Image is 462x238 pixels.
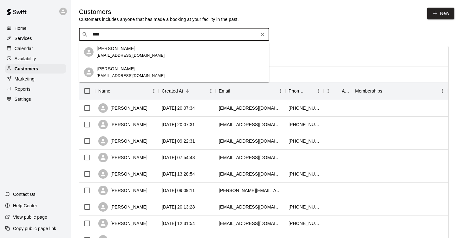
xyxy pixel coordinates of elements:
div: [PERSON_NAME] [98,186,147,195]
div: +16048881999 [289,204,320,210]
div: [PERSON_NAME] [98,120,147,129]
span: [EMAIL_ADDRESS][DOMAIN_NAME] [97,53,165,58]
div: Phone Number [285,82,323,100]
span: [EMAIL_ADDRESS][DOMAIN_NAME] [97,74,165,78]
div: +15483284218 [289,138,320,144]
p: Customers includes anyone that has made a booking at your facility in the past. [79,16,239,23]
div: [PERSON_NAME] [98,169,147,179]
h5: Customers [79,8,239,16]
a: Settings [5,94,66,104]
div: Jeff Avis [84,47,94,57]
div: 2025-08-25 20:13:28 [162,204,195,210]
div: 2025-08-26 09:09:11 [162,187,195,194]
p: Customers [15,66,38,72]
div: Created At [159,82,216,100]
div: [PERSON_NAME] [98,202,147,212]
p: [PERSON_NAME] [97,66,135,72]
div: Name [95,82,159,100]
div: [PERSON_NAME] [98,153,147,162]
button: Sort [183,87,192,95]
button: Sort [230,87,239,95]
div: Email [219,82,230,100]
div: patrick@welker.ca [219,187,282,194]
button: Menu [323,86,333,96]
div: Memberships [355,82,382,100]
a: Marketing [5,74,66,84]
p: Reports [15,86,30,92]
p: Home [15,25,27,31]
a: Availability [5,54,66,63]
p: View public page [13,214,47,220]
a: Home [5,23,66,33]
button: Menu [438,86,447,96]
div: dw6766@gmail.com [219,171,282,177]
div: car_a_mil@hotmail.com [219,121,282,128]
div: Age [342,82,349,100]
p: Services [15,35,32,42]
a: Calendar [5,44,66,53]
a: Reports [5,84,66,94]
button: Sort [333,87,342,95]
p: Settings [15,96,31,102]
button: Menu [276,86,285,96]
p: [PERSON_NAME] [97,45,135,52]
div: 2025-09-05 07:54:43 [162,154,195,161]
div: 2025-09-11 20:07:31 [162,121,195,128]
button: Clear [258,30,267,39]
div: patrickjamescarson@gmail.com [219,220,282,227]
p: Copy public page link [13,225,56,232]
p: Help Center [13,203,37,209]
div: [PERSON_NAME] [98,103,147,113]
div: Age [323,82,352,100]
p: Availability [15,55,36,62]
div: jdcarlson@telus.net [219,204,282,210]
div: Name [98,82,110,100]
button: Sort [382,87,391,95]
div: cassiofuruie@gmail.com [219,138,282,144]
div: Email [216,82,285,100]
p: Contact Us [13,191,36,197]
div: Phone Number [289,82,305,100]
div: Search customers by name or email [79,28,269,41]
div: triciacronin@hotmail.com [219,105,282,111]
button: Menu [314,86,323,96]
div: +12269880088 [289,171,320,177]
div: rjfioravanti@gmail.com [219,154,282,161]
button: Sort [110,87,119,95]
div: +15195056835 [289,105,320,111]
div: 2025-09-05 09:22:31 [162,138,195,144]
div: [PERSON_NAME] [98,136,147,146]
div: +15195770206 [289,121,320,128]
div: 2025-08-26 13:28:54 [162,171,195,177]
p: Calendar [15,45,33,52]
div: Created At [162,82,183,100]
button: Menu [149,86,159,96]
button: Sort [305,87,314,95]
a: New [427,8,454,19]
div: +16139784669 [289,220,320,227]
div: Davis Weatherby [84,68,94,77]
p: Marketing [15,76,35,82]
a: Customers [5,64,66,74]
button: Menu [206,86,216,96]
div: 2025-09-11 20:07:34 [162,105,195,111]
a: Services [5,34,66,43]
div: 2025-08-25 12:31:54 [162,220,195,227]
div: Memberships [352,82,447,100]
div: [PERSON_NAME] [98,219,147,228]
